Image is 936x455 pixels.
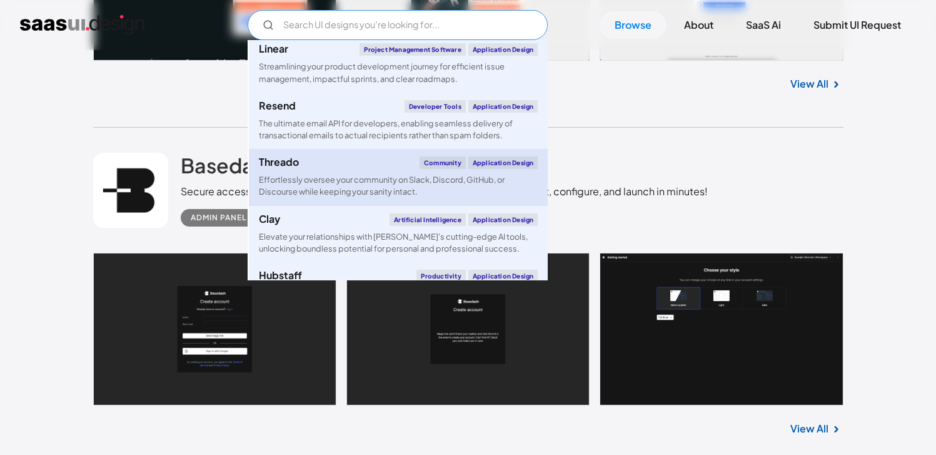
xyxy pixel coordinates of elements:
[259,231,538,255] div: Elevate your relationships with [PERSON_NAME]'s cutting-edge AI tools, unlocking boundless potent...
[259,174,538,198] div: Effortlessly oversee your community on Slack, Discord, GitHub, or Discourse while keeping your sa...
[248,10,548,40] form: Email Form
[731,11,796,39] a: SaaS Ai
[416,270,465,282] div: Productivity
[249,206,548,262] a: ClayArtificial IntelligenceApplication DesignElevate your relationships with [PERSON_NAME]'s cutt...
[259,101,296,111] div: Resend
[259,61,538,84] div: Streamlining your product development journey for efficient issue management, impactful sprints, ...
[790,76,828,91] a: View All
[259,214,280,224] div: Clay
[249,149,548,205] a: ThreadoCommunityApplication DesignEffortlessly oversee your community on Slack, Discord, GitHub, ...
[360,43,465,56] div: Project Management Software
[390,213,466,226] div: Artificial Intelligence
[790,421,828,436] a: View All
[669,11,728,39] a: About
[181,153,276,184] a: Basedash
[249,36,548,92] a: LinearProject Management SoftwareApplication DesignStreamlining your product development journey ...
[405,100,466,113] div: Developer tools
[259,118,538,141] div: The ultimate email API for developers, enabling seamless delivery of transactional emails to actu...
[181,153,276,178] h2: Basedash
[248,10,548,40] input: Search UI designs you're looking for...
[468,100,538,113] div: Application Design
[259,270,302,280] div: Hubstaff
[259,157,299,167] div: Threado
[798,11,916,39] a: Submit UI Request
[259,44,288,54] div: Linear
[191,210,246,225] div: Admin Panel
[468,156,538,169] div: Application Design
[600,11,667,39] a: Browse
[249,262,548,319] a: HubstaffProductivityApplication DesignOne app to automate time tracking processes, workforce mana...
[468,270,538,282] div: Application Design
[20,15,144,35] a: home
[468,43,538,56] div: Application Design
[249,93,548,149] a: ResendDeveloper toolsApplication DesignThe ultimate email API for developers, enabling seamless d...
[181,184,708,199] div: Secure access made easy with our hassle-free admin panel solution - connect, configure, and launc...
[468,213,538,226] div: Application Design
[420,156,466,169] div: Community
